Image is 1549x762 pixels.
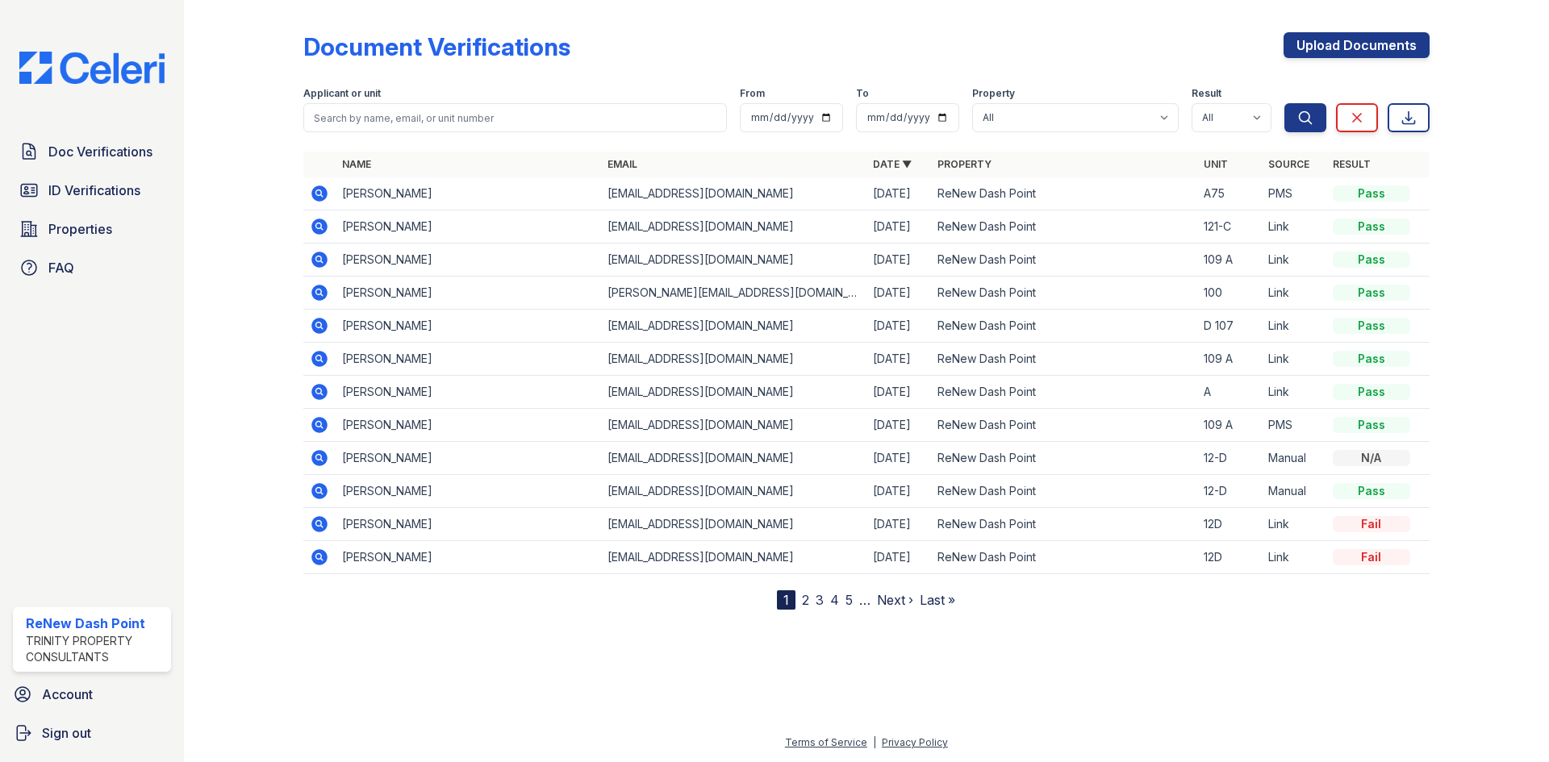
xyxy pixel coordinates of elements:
a: Date ▼ [873,158,912,170]
label: Applicant or unit [303,87,381,100]
label: Result [1192,87,1221,100]
a: Sign out [6,717,177,749]
td: PMS [1262,177,1326,210]
td: ReNew Dash Point [931,409,1196,442]
td: Link [1262,343,1326,376]
td: [DATE] [866,244,931,277]
a: Doc Verifications [13,135,171,168]
td: ReNew Dash Point [931,177,1196,210]
a: Name [342,158,371,170]
div: Pass [1333,483,1410,499]
td: Manual [1262,475,1326,508]
td: 109 A [1197,343,1262,376]
td: [DATE] [866,508,931,541]
td: Link [1262,508,1326,541]
td: [EMAIL_ADDRESS][DOMAIN_NAME] [601,409,866,442]
a: Last » [920,592,955,608]
td: [PERSON_NAME] [336,277,601,310]
td: Link [1262,376,1326,409]
td: ReNew Dash Point [931,442,1196,475]
a: ID Verifications [13,174,171,206]
div: 1 [777,590,795,610]
td: [DATE] [866,442,931,475]
td: A [1197,376,1262,409]
td: 109 A [1197,244,1262,277]
td: [EMAIL_ADDRESS][DOMAIN_NAME] [601,310,866,343]
a: Result [1333,158,1371,170]
td: D 107 [1197,310,1262,343]
a: Account [6,678,177,710]
td: [PERSON_NAME] [336,442,601,475]
td: Link [1262,244,1326,277]
td: [PERSON_NAME] [336,343,601,376]
td: [EMAIL_ADDRESS][DOMAIN_NAME] [601,442,866,475]
td: [DATE] [866,409,931,442]
div: Pass [1333,252,1410,268]
div: Pass [1333,417,1410,433]
span: ID Verifications [48,181,140,200]
td: [EMAIL_ADDRESS][DOMAIN_NAME] [601,210,866,244]
td: ReNew Dash Point [931,277,1196,310]
a: Upload Documents [1284,32,1430,58]
td: 121-C [1197,210,1262,244]
div: Fail [1333,549,1410,565]
input: Search by name, email, or unit number [303,103,727,132]
td: Manual [1262,442,1326,475]
a: Unit [1204,158,1228,170]
td: [EMAIL_ADDRESS][DOMAIN_NAME] [601,541,866,574]
td: [PERSON_NAME] [336,508,601,541]
td: 12D [1197,541,1262,574]
div: ReNew Dash Point [26,614,165,633]
td: [PERSON_NAME] [336,310,601,343]
a: 4 [830,592,839,608]
td: [DATE] [866,376,931,409]
div: | [873,736,876,748]
td: [PERSON_NAME] [336,475,601,508]
label: To [856,87,869,100]
a: 3 [816,592,824,608]
div: Pass [1333,285,1410,301]
label: Property [972,87,1015,100]
td: [PERSON_NAME] [336,210,601,244]
td: [PERSON_NAME] [336,376,601,409]
td: [DATE] [866,277,931,310]
td: 12-D [1197,442,1262,475]
td: Link [1262,310,1326,343]
td: ReNew Dash Point [931,541,1196,574]
div: Trinity Property Consultants [26,633,165,665]
label: From [740,87,765,100]
td: [EMAIL_ADDRESS][DOMAIN_NAME] [601,177,866,210]
a: Source [1268,158,1309,170]
td: [PERSON_NAME][EMAIL_ADDRESS][DOMAIN_NAME] [601,277,866,310]
td: [DATE] [866,177,931,210]
span: Account [42,685,93,704]
div: Pass [1333,351,1410,367]
span: Sign out [42,723,91,743]
td: ReNew Dash Point [931,376,1196,409]
td: [EMAIL_ADDRESS][DOMAIN_NAME] [601,508,866,541]
td: [DATE] [866,541,931,574]
a: Next › [877,592,913,608]
div: Fail [1333,516,1410,532]
td: 12D [1197,508,1262,541]
td: [DATE] [866,343,931,376]
div: Pass [1333,318,1410,334]
td: Link [1262,541,1326,574]
td: [DATE] [866,475,931,508]
img: CE_Logo_Blue-a8612792a0a2168367f1c8372b55b34899dd931a85d93a1a3d3e32e68fde9ad4.png [6,52,177,84]
td: ReNew Dash Point [931,508,1196,541]
div: Pass [1333,384,1410,400]
td: [PERSON_NAME] [336,244,601,277]
td: ReNew Dash Point [931,310,1196,343]
td: 100 [1197,277,1262,310]
td: 109 A [1197,409,1262,442]
a: Properties [13,213,171,245]
a: 2 [802,592,809,608]
td: [EMAIL_ADDRESS][DOMAIN_NAME] [601,376,866,409]
a: 5 [845,592,853,608]
a: Property [937,158,992,170]
td: Link [1262,210,1326,244]
td: [EMAIL_ADDRESS][DOMAIN_NAME] [601,475,866,508]
div: Document Verifications [303,32,570,61]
